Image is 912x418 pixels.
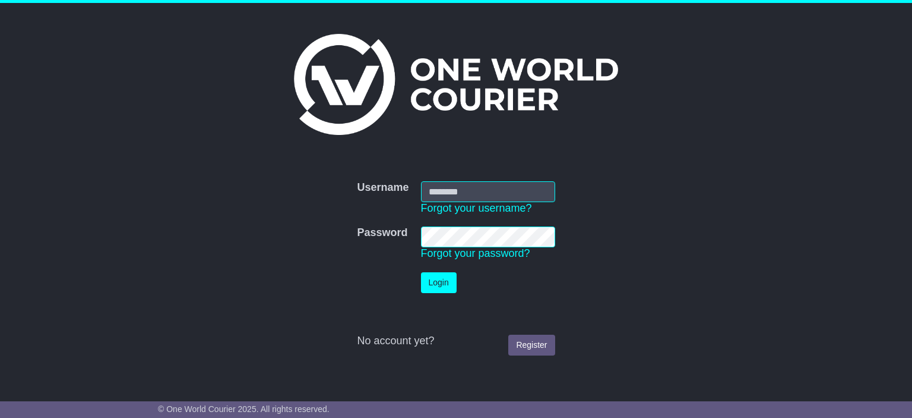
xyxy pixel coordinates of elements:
[421,247,530,259] a: Forgot your password?
[294,34,618,135] img: One World
[357,227,407,240] label: Password
[508,335,555,356] a: Register
[357,181,408,194] label: Username
[421,272,457,293] button: Login
[158,404,330,414] span: © One World Courier 2025. All rights reserved.
[421,202,532,214] a: Forgot your username?
[357,335,555,348] div: No account yet?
